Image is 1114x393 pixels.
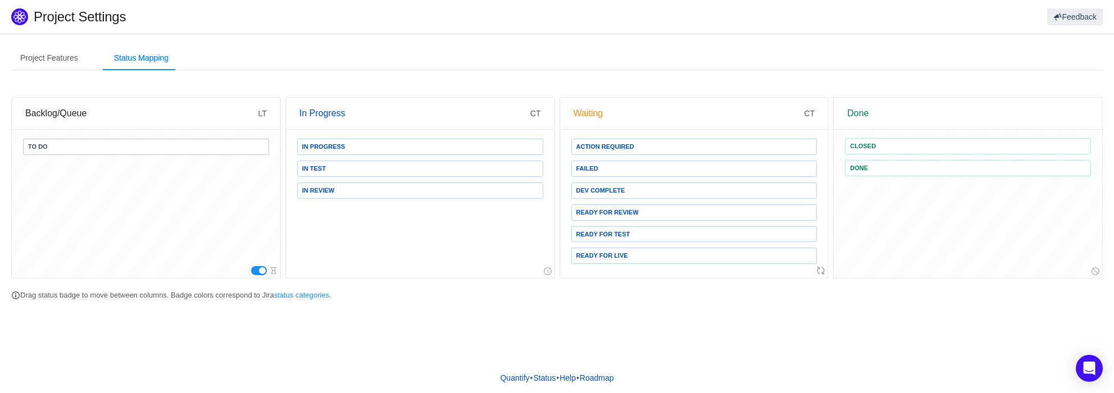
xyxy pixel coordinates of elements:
div: In Progress [299,98,530,129]
span: • [556,373,559,382]
span: Ready for Test [576,231,630,237]
button: Feedback [1047,8,1103,25]
div: Done [847,98,1089,129]
div: Open Intercom Messenger [1076,355,1103,382]
span: Ready for Live [576,253,628,259]
span: In Test [302,166,326,172]
a: status categories [274,291,329,299]
span: Dev Complete [576,188,625,194]
img: Quantify [11,8,28,25]
span: To Do [28,144,48,150]
span: CT [804,109,815,118]
span: LT [258,109,266,118]
span: In Review [302,188,334,194]
a: Help [559,369,576,386]
span: CT [530,109,541,118]
span: Closed [850,143,876,149]
i: icon: hourglass [270,267,278,275]
i: icon: clock-circle [544,267,552,275]
span: Failed [576,166,598,172]
p: Drag status badge to move between columns. Badge colors correspond to Jira . [11,290,1103,301]
i: icon: stop [1092,267,1099,275]
span: Ready for Review [576,209,639,216]
span: • [530,373,533,382]
h1: Project Settings [34,8,666,25]
div: Project Features [11,45,87,71]
div: Backlog/Queue [25,98,258,129]
a: Status [533,369,557,386]
span: In Progress [302,144,345,150]
span: Done [850,165,868,171]
a: Quantify [499,369,530,386]
div: Status Mapping [105,45,178,71]
div: Waiting [574,98,804,129]
a: Roadmap [579,369,615,386]
span: Action Required [576,144,634,150]
span: • [576,373,579,382]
